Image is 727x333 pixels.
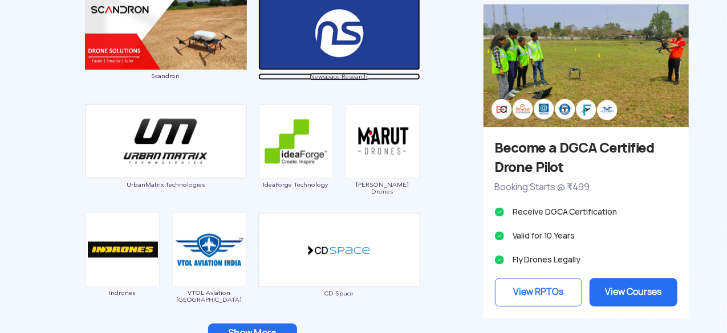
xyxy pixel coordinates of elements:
p: Booking Starts @ ₹499 [495,180,677,195]
span: CD Space [258,290,420,297]
span: VTOL Aviation [GEOGRAPHIC_DATA] [172,290,247,303]
a: Newspace Research [258,27,420,80]
a: View Courses [590,278,677,307]
li: Fly Drones Legally [495,252,677,268]
img: bg_sideadtraining.png [484,5,689,127]
span: UrbanMatrix Technologies [85,182,247,188]
span: Scandron [85,73,247,80]
span: IdeaForge Technology [258,182,334,188]
img: ic_urbanmatrix_double.png [85,104,247,179]
img: ic_ideaforge.png [259,105,333,179]
span: Indrones [85,290,160,297]
img: ic_indrones.png [86,213,160,287]
li: Valid for 10 Years [495,228,677,244]
img: ic_vtolaviation.png [172,213,246,287]
li: Receive DGCA Certification [495,204,677,220]
a: CD Space [258,244,420,297]
span: [PERSON_NAME] Drones [345,182,420,195]
span: Newspace Research [258,73,420,80]
a: IdeaForge Technology [258,136,334,188]
a: VTOL Aviation [GEOGRAPHIC_DATA] [172,244,247,303]
img: ic_cdspace_double.png [258,213,420,287]
h3: Become a DGCA Certified Drone Pilot [495,139,677,178]
img: ic_marutdrones.png [346,105,420,179]
a: UrbanMatrix Technologies [85,136,247,189]
a: View RPTOs [495,278,583,307]
a: Indrones [85,244,160,297]
a: Scandron [85,27,247,80]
